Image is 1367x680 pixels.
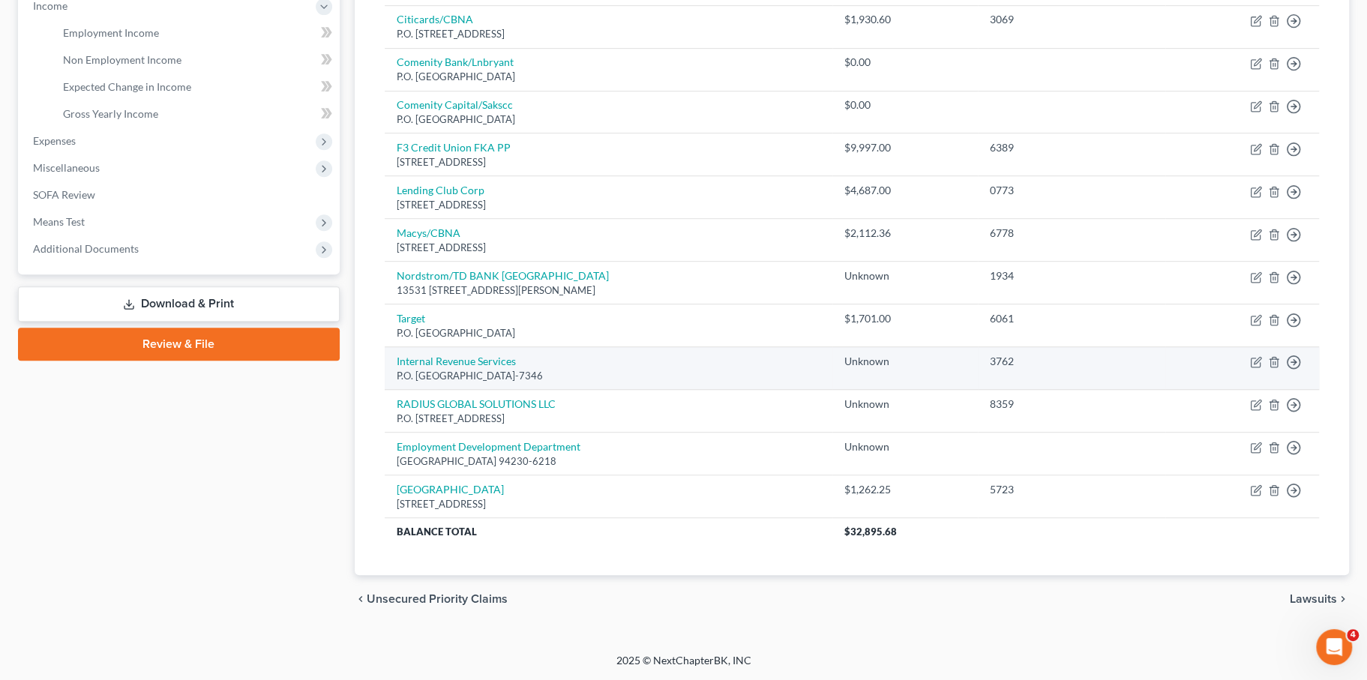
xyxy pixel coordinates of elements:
i: chevron_left [355,593,367,605]
a: Review & File [18,328,340,361]
button: Emoji picker [47,491,59,503]
div: $0.00 [844,55,965,70]
div: 1934 [990,268,1153,283]
div: P.O. [STREET_ADDRESS] [397,27,821,41]
span: Gross Yearly Income [63,107,158,120]
div: 2025 © NextChapterBK, INC [256,653,1111,680]
div: $9,997.00 [844,140,965,155]
div: $0.00 [844,97,965,112]
button: Gif picker [71,491,83,503]
div: P.O. [GEOGRAPHIC_DATA]-7346 [397,369,821,383]
a: Internal Revenue Services [397,355,516,367]
a: Target [397,312,425,325]
div: Close [263,6,290,33]
a: F3 Credit Union FKA PP [397,141,511,154]
textarea: Message… [13,460,287,485]
span: Lawsuits [1290,593,1337,605]
a: Comenity Capital/Sakscc [397,98,513,111]
div: $1,930.60 [844,12,965,27]
div: P.O. [GEOGRAPHIC_DATA] [397,70,821,84]
div: 6778 [990,226,1153,241]
div: $2,112.36 [844,226,965,241]
span: SOFA Review [33,188,95,201]
button: Home [235,6,263,34]
div: $1,262.25 [844,482,965,497]
div: [STREET_ADDRESS] [397,198,821,212]
div: Unknown [844,354,965,369]
span: $32,895.68 [844,526,897,538]
span: Expected Change in Income [63,80,191,93]
div: 8359 [990,397,1153,412]
a: Macys/CBNA [397,226,460,239]
a: Lending Club Corp [397,184,484,196]
button: chevron_left Unsecured Priority Claims [355,593,508,605]
div: P.O. [STREET_ADDRESS] [397,412,821,426]
div: P.O. [GEOGRAPHIC_DATA] [397,112,821,127]
div: Katie says… [12,118,288,308]
h1: [PERSON_NAME] [73,7,170,19]
div: 6389 [990,140,1153,155]
a: Comenity Bank/Lnbryant [397,55,514,68]
div: Unknown [844,268,965,283]
a: Employment Income [51,19,340,46]
button: Start recording [95,491,107,503]
button: Lawsuits chevron_right [1290,593,1349,605]
div: $1,701.00 [844,311,965,326]
div: Unknown [844,397,965,412]
div: 6061 [990,311,1153,326]
div: [STREET_ADDRESS] [397,155,821,169]
a: Non Employment Income [51,46,340,73]
div: 13531 [STREET_ADDRESS][PERSON_NAME] [397,283,821,298]
a: SOFA Review [21,181,340,208]
span: Additional Documents [33,242,139,255]
div: [STREET_ADDRESS] [397,241,821,255]
a: RADIUS GLOBAL SOLUTIONS LLC [397,397,556,410]
a: Employment Development Department [397,440,580,453]
a: Citicards/CBNA [397,13,473,25]
div: The court has added a new Credit Counseling Field that we need to update upon filing. Please remo... [24,163,234,266]
div: 5723 [990,482,1153,497]
a: Gross Yearly Income [51,100,340,127]
a: [GEOGRAPHIC_DATA] [397,483,504,496]
span: Employment Income [63,26,159,39]
span: Unsecured Priority Claims [367,593,508,605]
div: P.O. [GEOGRAPHIC_DATA] [397,326,821,340]
b: 🚨ATTN: [GEOGRAPHIC_DATA] of [US_STATE] [24,127,214,154]
div: 🚨ATTN: [GEOGRAPHIC_DATA] of [US_STATE]The court has added a new Credit Counseling Field that we n... [12,118,246,275]
button: Send a message… [257,485,281,509]
span: 4 [1347,629,1359,641]
p: Active 5h ago [73,19,139,34]
a: Download & Print [18,286,340,322]
a: Expected Change in Income [51,73,340,100]
div: [STREET_ADDRESS] [397,497,821,511]
button: go back [10,6,38,34]
span: Miscellaneous [33,161,100,174]
span: Expenses [33,134,76,147]
img: Profile image for Katie [43,8,67,32]
iframe: Intercom live chat [1316,629,1352,665]
div: 3762 [990,354,1153,369]
i: chevron_right [1337,593,1349,605]
div: $4,687.00 [844,183,965,198]
th: Balance Total [385,518,833,545]
div: [GEOGRAPHIC_DATA] 94230-6218 [397,454,821,469]
div: [PERSON_NAME] • [DATE] [24,278,142,287]
span: Means Test [33,215,85,228]
div: Unknown [844,439,965,454]
a: Nordstrom/TD BANK [GEOGRAPHIC_DATA] [397,269,609,282]
div: 3069 [990,12,1153,27]
button: Upload attachment [23,491,35,503]
span: Non Employment Income [63,53,181,66]
div: 0773 [990,183,1153,198]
